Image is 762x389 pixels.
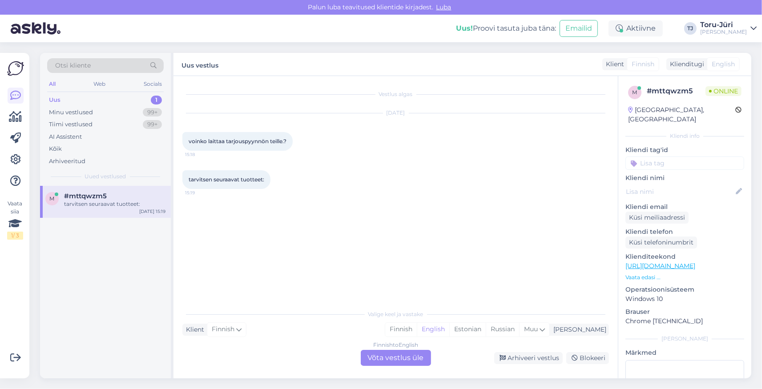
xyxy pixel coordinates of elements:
[64,192,107,200] span: #mttqwzm5
[625,273,744,281] p: Vaata edasi ...
[456,24,473,32] b: Uus!
[50,195,55,202] span: m
[449,323,486,336] div: Estonian
[181,58,218,70] label: Uus vestlus
[49,144,62,153] div: Kõik
[626,187,734,197] input: Lisa nimi
[625,285,744,294] p: Operatsioonisüsteem
[139,208,165,215] div: [DATE] 15:19
[361,350,431,366] div: Võta vestlus üle
[64,200,165,208] div: tarvitsen seuraavat tuotteet:
[49,120,93,129] div: Tiimi vestlused
[625,227,744,237] p: Kliendi telefon
[666,60,704,69] div: Klienditugi
[625,252,744,261] p: Klienditeekond
[494,352,563,364] div: Arhiveeri vestlus
[486,323,519,336] div: Russian
[182,90,609,98] div: Vestlus algas
[189,138,286,144] span: voinko laittaa tarjouspyynnön teille.?
[700,21,757,36] a: Toru-Jüri[PERSON_NAME]
[47,78,57,90] div: All
[151,96,162,104] div: 1
[700,21,747,28] div: Toru-Jüri
[712,60,735,69] span: English
[550,325,606,334] div: [PERSON_NAME]
[49,96,60,104] div: Uus
[7,60,24,77] img: Askly Logo
[182,310,609,318] div: Valige keel ja vastake
[185,151,218,158] span: 15:18
[628,105,735,124] div: [GEOGRAPHIC_DATA], [GEOGRAPHIC_DATA]
[49,132,82,141] div: AI Assistent
[49,157,85,166] div: Arhiveeritud
[609,20,663,36] div: Aktiivne
[625,156,744,170] input: Lisa tag
[625,335,744,343] div: [PERSON_NAME]
[625,132,744,140] div: Kliendi info
[55,61,91,70] span: Otsi kliente
[625,307,744,317] p: Brauser
[182,109,609,117] div: [DATE]
[7,232,23,240] div: 1 / 3
[625,202,744,212] p: Kliendi email
[7,200,23,240] div: Vaata siia
[625,145,744,155] p: Kliendi tag'id
[625,294,744,304] p: Windows 10
[602,60,624,69] div: Klient
[706,86,742,96] span: Online
[49,108,93,117] div: Minu vestlused
[566,352,609,364] div: Blokeeri
[700,28,747,36] div: [PERSON_NAME]
[373,341,418,349] div: Finnish to English
[434,3,454,11] span: Luba
[143,108,162,117] div: 99+
[524,325,538,333] span: Muu
[625,317,744,326] p: Chrome [TECHNICAL_ID]
[625,212,689,224] div: Küsi meiliaadressi
[212,325,234,334] span: Finnish
[417,323,449,336] div: English
[625,262,695,270] a: [URL][DOMAIN_NAME]
[625,348,744,357] p: Märkmed
[625,237,697,249] div: Küsi telefoninumbrit
[185,189,218,196] span: 15:19
[625,173,744,183] p: Kliendi nimi
[385,323,417,336] div: Finnish
[684,22,697,35] div: TJ
[143,120,162,129] div: 99+
[456,23,556,34] div: Proovi tasuta juba täna:
[142,78,164,90] div: Socials
[92,78,108,90] div: Web
[560,20,598,37] button: Emailid
[632,60,654,69] span: Finnish
[647,86,706,96] div: # mttqwzm5
[85,172,126,180] span: Uued vestlused
[633,89,637,96] span: m
[182,325,204,334] div: Klient
[189,176,264,183] span: tarvitsen seuraavat tuotteet:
